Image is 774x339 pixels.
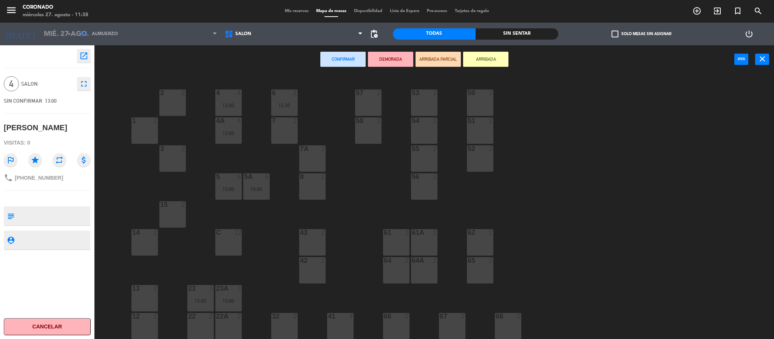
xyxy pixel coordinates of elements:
span: [PHONE_NUMBER] [15,175,63,181]
i: subject [6,212,15,220]
div: 2 [153,285,158,292]
div: 2 [489,229,493,236]
span: 4 [4,76,19,91]
i: fullscreen [79,79,88,88]
div: 2 [153,229,158,236]
div: 67 [440,313,440,320]
button: menu [6,5,17,18]
div: 2 [489,145,493,152]
div: 2 [405,313,409,320]
i: search [754,6,763,15]
div: 12:00 [215,131,242,136]
span: Tarjetas de regalo [451,9,493,13]
div: 2 [153,313,158,320]
i: open_in_new [79,51,88,60]
div: 1 [132,117,133,124]
div: 3 [237,285,242,292]
button: DEMORADA [368,52,413,67]
div: 56 [412,173,412,180]
div: 62 [468,229,468,236]
div: 2 [433,145,437,152]
div: 2 [321,173,326,180]
button: open_in_new [77,49,91,63]
div: 2 [293,117,298,124]
i: star [28,153,42,167]
div: 12 [132,313,133,320]
div: 2 [489,89,493,96]
button: Cancelar [4,318,91,335]
div: 2 [461,313,465,320]
div: 54 [412,117,412,124]
div: 13 [132,285,133,292]
div: miércoles 27. agosto - 11:38 [23,11,88,19]
button: fullscreen [77,77,91,91]
div: 12 [234,229,242,236]
i: attach_money [77,153,91,167]
div: 2 [153,117,158,124]
div: 61A [412,229,412,236]
div: Visitas: 0 [4,136,91,149]
i: outlined_flag [4,153,17,167]
div: 3 [209,285,214,292]
span: SIN CONFIRMAR [4,98,42,104]
div: 15:00 [243,186,270,192]
div: 2 [181,145,186,152]
button: close [755,54,769,65]
div: 14 [132,229,133,236]
div: 50 [468,89,468,96]
button: Confirmar [320,52,366,67]
div: 2 [377,117,382,124]
div: 2 [293,313,298,320]
button: ARRIBADA PARCIAL [416,52,461,67]
div: 2 [433,229,437,236]
div: 2 [321,257,326,264]
span: SALON [235,31,251,37]
i: person_pin [6,236,15,244]
div: 2 [181,201,186,208]
div: 2 [433,89,437,96]
div: 2 [433,117,437,124]
label: Solo mesas sin asignar [612,31,671,37]
div: 2 [321,229,326,236]
span: Mis reservas [281,9,312,13]
div: Sin sentar [476,28,558,40]
div: 64A [412,257,412,264]
div: 2 [489,117,493,124]
span: 13:00 [45,98,57,104]
div: Coronado [23,4,88,11]
div: 15:00 [215,186,242,192]
div: 68 [496,313,496,320]
i: repeat [53,153,66,167]
div: 51 [468,117,468,124]
button: power_input [734,54,748,65]
span: Almuerzo [92,31,118,37]
i: close [758,54,767,63]
span: check_box_outline_blank [612,31,618,37]
div: 6 [265,173,270,180]
div: 2 [209,313,214,320]
div: 4 [237,117,242,124]
div: 12:00 [215,103,242,108]
div: 65 [468,257,468,264]
i: phone [4,173,13,182]
div: 2 [433,257,437,264]
div: 15:00 [215,298,242,304]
